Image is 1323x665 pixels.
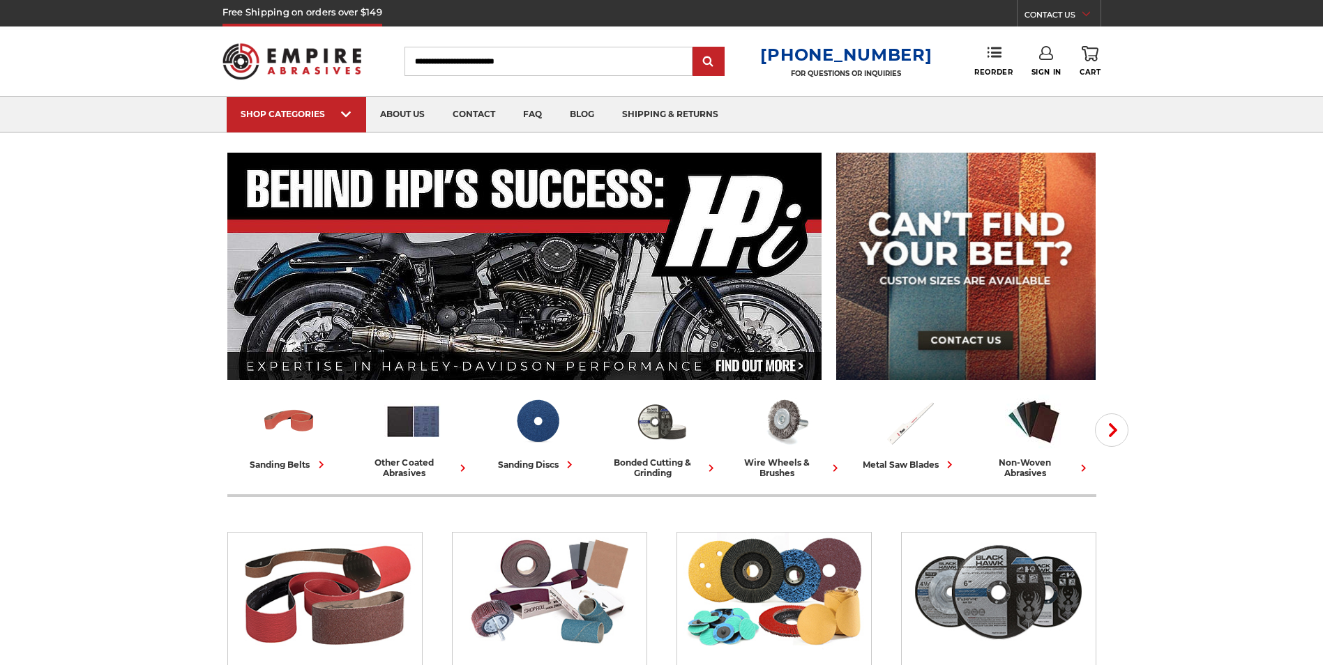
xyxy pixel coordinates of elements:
div: bonded cutting & grinding [605,457,718,478]
div: sanding discs [498,457,577,472]
img: Other Coated Abrasives [459,533,640,651]
a: wire wheels & brushes [729,392,842,478]
img: Sanding Discs [508,392,566,450]
a: bonded cutting & grinding [605,392,718,478]
a: [PHONE_NUMBER] [760,45,932,65]
a: CONTACT US [1025,7,1101,26]
a: sanding discs [481,392,594,472]
img: Bonded Cutting & Grinding [633,392,690,450]
a: metal saw blades [854,392,967,472]
span: Sign In [1031,68,1061,77]
a: shipping & returns [608,97,732,132]
a: Reorder [974,46,1013,76]
span: Cart [1080,68,1101,77]
div: other coated abrasives [357,457,470,478]
img: Empire Abrasives [222,34,362,89]
img: Other Coated Abrasives [384,392,442,450]
div: metal saw blades [863,457,957,472]
img: Sanding Discs [683,533,864,651]
img: Wire Wheels & Brushes [757,392,815,450]
a: non-woven abrasives [978,392,1091,478]
p: FOR QUESTIONS OR INQUIRIES [760,69,932,78]
a: about us [366,97,439,132]
button: Next [1095,413,1128,447]
div: sanding belts [250,457,328,472]
img: Sanding Belts [234,533,415,651]
a: other coated abrasives [357,392,470,478]
div: SHOP CATEGORIES [241,109,352,119]
a: sanding belts [233,392,346,472]
a: Cart [1080,46,1101,77]
img: Banner for an interview featuring Horsepower Inc who makes Harley performance upgrades featured o... [227,153,822,380]
div: non-woven abrasives [978,457,1091,478]
span: Reorder [974,68,1013,77]
a: faq [509,97,556,132]
a: blog [556,97,608,132]
img: Sanding Belts [260,392,318,450]
img: Bonded Cutting & Grinding [908,533,1089,651]
img: Non-woven Abrasives [1005,392,1063,450]
img: Metal Saw Blades [881,392,939,450]
img: promo banner for custom belts. [836,153,1096,380]
div: wire wheels & brushes [729,457,842,478]
input: Submit [695,48,723,76]
a: contact [439,97,509,132]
